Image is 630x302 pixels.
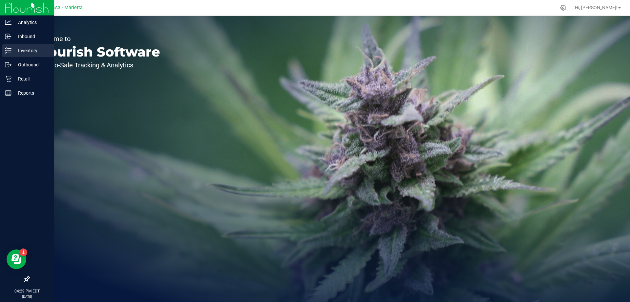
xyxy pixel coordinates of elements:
[5,76,11,82] inline-svg: Retail
[575,5,618,10] span: Hi, [PERSON_NAME]!
[11,89,51,97] p: Reports
[5,90,11,96] inline-svg: Reports
[11,75,51,83] p: Retail
[11,47,51,55] p: Inventory
[5,33,11,40] inline-svg: Inbound
[35,45,160,58] p: Flourish Software
[5,61,11,68] inline-svg: Outbound
[35,62,160,68] p: Seed-to-Sale Tracking & Analytics
[5,19,11,26] inline-svg: Analytics
[11,61,51,69] p: Outbound
[35,35,160,42] p: Welcome to
[52,5,83,11] span: GA3 - Marietta
[11,33,51,40] p: Inbound
[19,248,27,256] iframe: Resource center unread badge
[11,18,51,26] p: Analytics
[3,294,51,299] p: [DATE]
[5,47,11,54] inline-svg: Inventory
[3,288,51,294] p: 04:29 PM EDT
[7,249,26,269] iframe: Resource center
[559,5,567,11] div: Manage settings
